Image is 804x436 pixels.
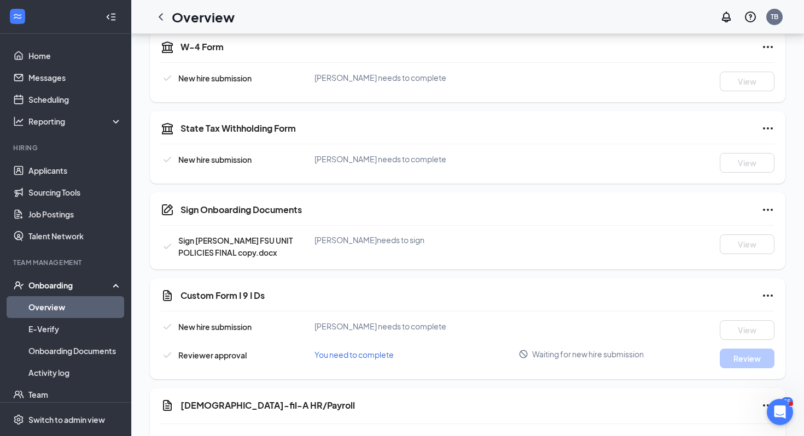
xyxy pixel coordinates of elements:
[28,414,105,425] div: Switch to admin view
[761,122,774,135] svg: Ellipses
[720,10,733,23] svg: Notifications
[180,399,355,411] h5: [DEMOGRAPHIC_DATA]-fil-A HR/Payroll
[720,349,774,368] button: Review
[28,67,122,89] a: Messages
[720,153,774,173] button: View
[720,234,774,254] button: View
[161,289,174,302] svg: CustomFormIcon
[161,72,174,85] svg: Checkmark
[180,122,296,134] h5: State Tax Withholding Form
[106,11,116,22] svg: Collapse
[154,10,167,23] svg: ChevronLeft
[180,204,302,216] h5: Sign Onboarding Documents
[314,154,446,164] span: [PERSON_NAME] needs to complete
[161,122,174,135] svg: TaxGovernmentIcon
[161,153,174,166] svg: Checkmark
[178,235,293,257] span: Sign [PERSON_NAME] FSU UNIT POLICIES FINAL copy.docx
[720,320,774,340] button: View
[761,399,774,412] svg: Ellipses
[28,362,122,384] a: Activity log
[172,8,235,26] h1: Overview
[744,10,757,23] svg: QuestionInfo
[771,12,778,21] div: TB
[180,290,265,302] h5: Custom Form I 9 I Ds
[28,225,122,247] a: Talent Network
[28,340,122,362] a: Onboarding Documents
[161,349,174,362] svg: Checkmark
[781,397,793,406] div: 35
[28,203,122,225] a: Job Postings
[532,349,644,360] span: Waiting for new hire submission
[518,349,528,359] svg: Blocked
[28,116,123,127] div: Reporting
[314,73,446,83] span: [PERSON_NAME] needs to complete
[161,399,174,412] svg: Document
[161,240,174,253] svg: Checkmark
[28,45,122,67] a: Home
[28,296,122,318] a: Overview
[13,414,24,425] svg: Settings
[161,203,174,216] svg: CompanyDocumentIcon
[767,399,793,425] iframe: Intercom live chat
[28,318,122,340] a: E-Verify
[314,350,394,360] span: You need to complete
[178,322,252,332] span: New hire submission
[761,289,774,302] svg: Ellipses
[761,40,774,54] svg: Ellipses
[28,181,122,203] a: Sourcing Tools
[28,280,113,291] div: Onboarding
[161,320,174,333] svg: Checkmark
[314,234,519,245] div: [PERSON_NAME] needs to sign
[178,155,252,164] span: New hire submission
[178,73,252,83] span: New hire submission
[13,258,120,267] div: Team Management
[180,41,224,53] h5: W-4 Form
[314,321,446,331] span: [PERSON_NAME] needs to complete
[161,40,174,54] svg: TaxGovernmentIcon
[720,72,774,91] button: View
[28,384,122,405] a: Team
[13,280,24,291] svg: UserCheck
[28,160,122,181] a: Applicants
[178,350,247,360] span: Reviewer approval
[13,116,24,127] svg: Analysis
[12,11,23,22] svg: WorkstreamLogo
[761,203,774,216] svg: Ellipses
[13,143,120,152] div: Hiring
[28,89,122,110] a: Scheduling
